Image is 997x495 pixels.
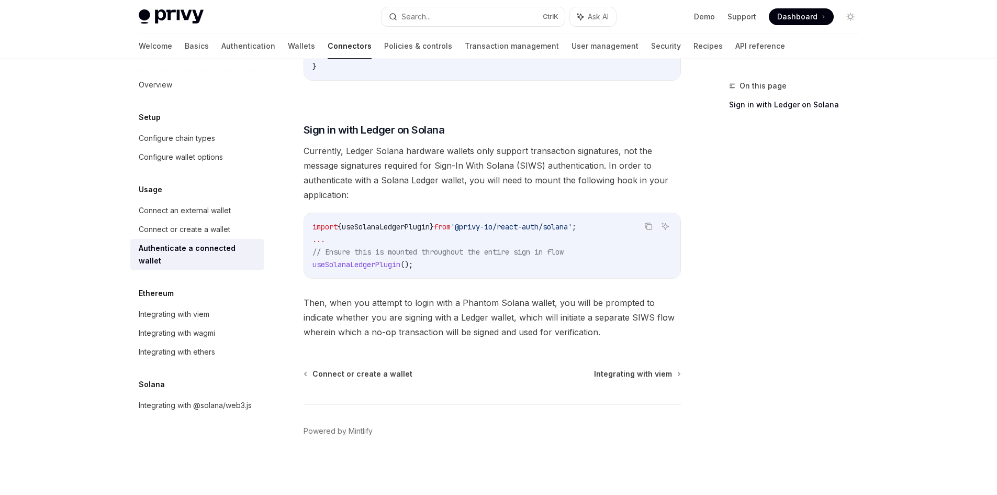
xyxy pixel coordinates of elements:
a: Connectors [328,34,372,59]
div: Integrating with @solana/web3.js [139,399,252,412]
button: Toggle dark mode [842,8,859,25]
h5: Solana [139,378,165,391]
a: API reference [735,34,785,59]
span: Integrating with viem [594,369,672,379]
div: Configure wallet options [139,151,223,163]
span: } [312,62,317,71]
a: Security [651,34,681,59]
span: Sign in with Ledger on Solana [304,123,445,137]
a: Demo [694,12,715,22]
img: light logo [139,9,204,24]
span: useSolanaLedgerPlugin [342,222,430,232]
div: Overview [139,79,172,91]
div: Integrating with wagmi [139,327,215,339]
span: Connect or create a wallet [312,369,412,379]
h5: Setup [139,111,161,124]
a: Configure wallet options [130,148,264,167]
span: ; [572,222,576,232]
a: Wallets [288,34,315,59]
span: Dashboard [777,12,817,22]
button: Search...CtrlK [382,7,565,26]
a: Integrating with ethers [130,343,264,361]
a: User management [572,34,638,59]
div: Configure chain types [139,132,215,145]
span: { [338,222,342,232]
h5: Ethereum [139,287,174,300]
button: Copy the contents from the code block [642,219,655,233]
div: Authenticate a connected wallet [139,242,258,267]
a: Support [727,12,756,22]
a: Configure chain types [130,129,264,148]
span: // Ensure this is mounted throughout the entire sign in flow [312,247,564,257]
h5: Usage [139,183,162,196]
span: Currently, Ledger Solana hardware wallets only support transaction signatures, not the message si... [304,144,681,202]
button: Ask AI [658,219,672,233]
div: Integrating with ethers [139,346,215,358]
div: Integrating with viem [139,308,209,321]
div: Search... [401,10,431,23]
a: Integrating with wagmi [130,324,264,343]
a: Integrating with @solana/web3.js [130,396,264,415]
span: Ask AI [588,12,609,22]
span: (); [400,260,413,269]
a: Basics [185,34,209,59]
a: Dashboard [769,8,834,25]
a: Connect or create a wallet [305,369,412,379]
a: Sign in with Ledger on Solana [729,96,867,113]
span: useSolanaLedgerPlugin [312,260,400,269]
a: Welcome [139,34,172,59]
a: Powered by Mintlify [304,426,373,436]
a: Overview [130,75,264,94]
a: Connect an external wallet [130,201,264,220]
span: ... [312,235,325,244]
span: Ctrl K [543,13,558,21]
span: '@privy-io/react-auth/solana' [451,222,572,232]
a: Policies & controls [384,34,452,59]
a: Transaction management [465,34,559,59]
div: Connect an external wallet [139,204,231,217]
span: On this page [740,80,787,92]
a: Integrating with viem [594,369,680,379]
a: Recipes [693,34,723,59]
a: Connect or create a wallet [130,220,264,239]
span: } [430,222,434,232]
span: Then, when you attempt to login with a Phantom Solana wallet, you will be prompted to indicate wh... [304,295,681,339]
a: Integrating with viem [130,305,264,324]
a: Authenticate a connected wallet [130,239,264,270]
a: Authentication [221,34,275,59]
button: Ask AI [570,7,616,26]
span: import [312,222,338,232]
div: Connect or create a wallet [139,223,230,236]
span: from [434,222,451,232]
